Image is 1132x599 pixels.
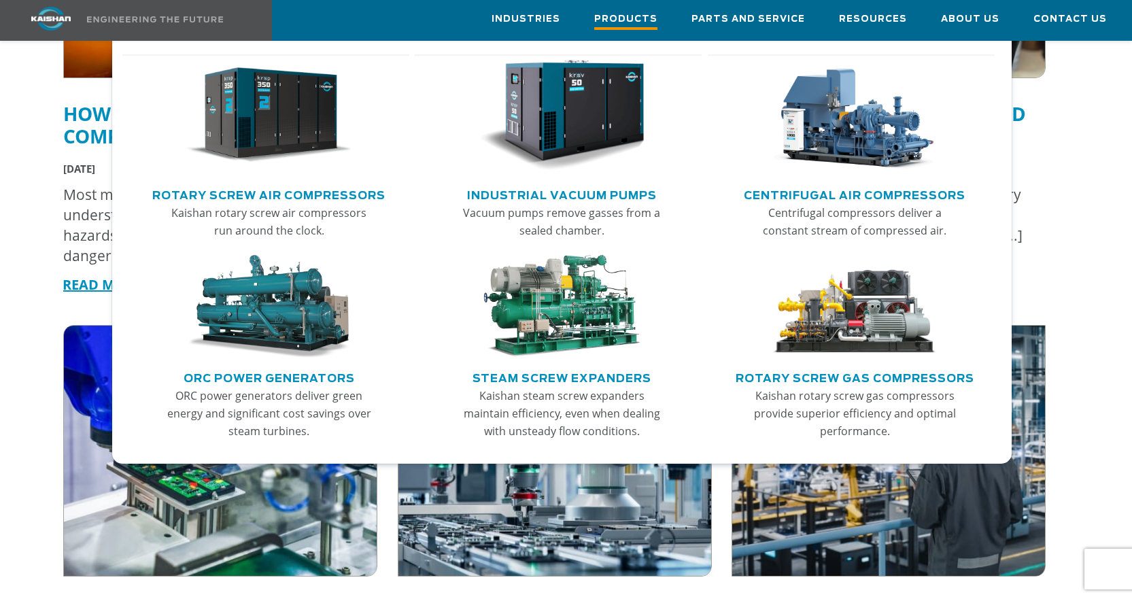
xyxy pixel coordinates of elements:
[744,184,965,204] a: Centrifugal Air Compressors
[750,204,959,239] p: Centrifugal compressors deliver a constant stream of compressed air.
[941,12,999,27] span: About Us
[772,255,938,358] img: thumb-Rotary-Screw-Gas-Compressors
[457,204,666,239] p: Vacuum pumps remove gasses from a sealed chamber.
[457,387,666,440] p: Kaishan steam screw expanders maintain efficiency, even when dealing with unsteady flow conditions.
[736,366,974,387] a: Rotary Screw Gas Compressors
[1033,1,1107,37] a: Contact Us
[594,1,657,40] a: Products
[165,204,374,239] p: Kaishan rotary screw air compressors run around the clock.
[479,60,645,171] img: thumb-Industrial-Vacuum-Pumps
[186,60,352,171] img: thumb-Rotary-Screw-Air-Compressors
[1033,12,1107,27] span: Contact Us
[594,12,657,30] span: Products
[750,387,959,440] p: Kaishan rotary screw gas compressors provide superior efficiency and optimal performance.
[691,12,805,27] span: Parts and Service
[152,184,385,204] a: Rotary Screw Air Compressors
[63,101,355,149] a: How to Lockout/Tagout Air Compressors
[839,12,907,27] span: Resources
[63,184,364,266] div: Most maintenance people probably understand and are wary of electrical hazards, but may not be as...
[87,16,223,22] img: Engineering the future
[479,255,645,358] img: thumb-Steam-Screw-Expanders
[492,12,560,27] span: Industries
[64,326,377,576] img: Compressed air system filters
[186,255,352,358] img: thumb-ORC-Power-Generators
[184,366,355,387] a: ORC Power Generators
[467,184,657,204] a: Industrial Vacuum Pumps
[473,366,651,387] a: Steam Screw Expanders
[492,1,560,37] a: Industries
[63,162,95,175] span: [DATE]
[165,387,374,440] p: ORC power generators deliver green energy and significant cost savings over steam turbines.
[941,1,999,37] a: About Us
[839,1,907,37] a: Resources
[63,275,153,294] a: READ MORE >
[691,1,805,37] a: Parts and Service
[772,60,938,171] img: thumb-Centrifugal-Air-Compressors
